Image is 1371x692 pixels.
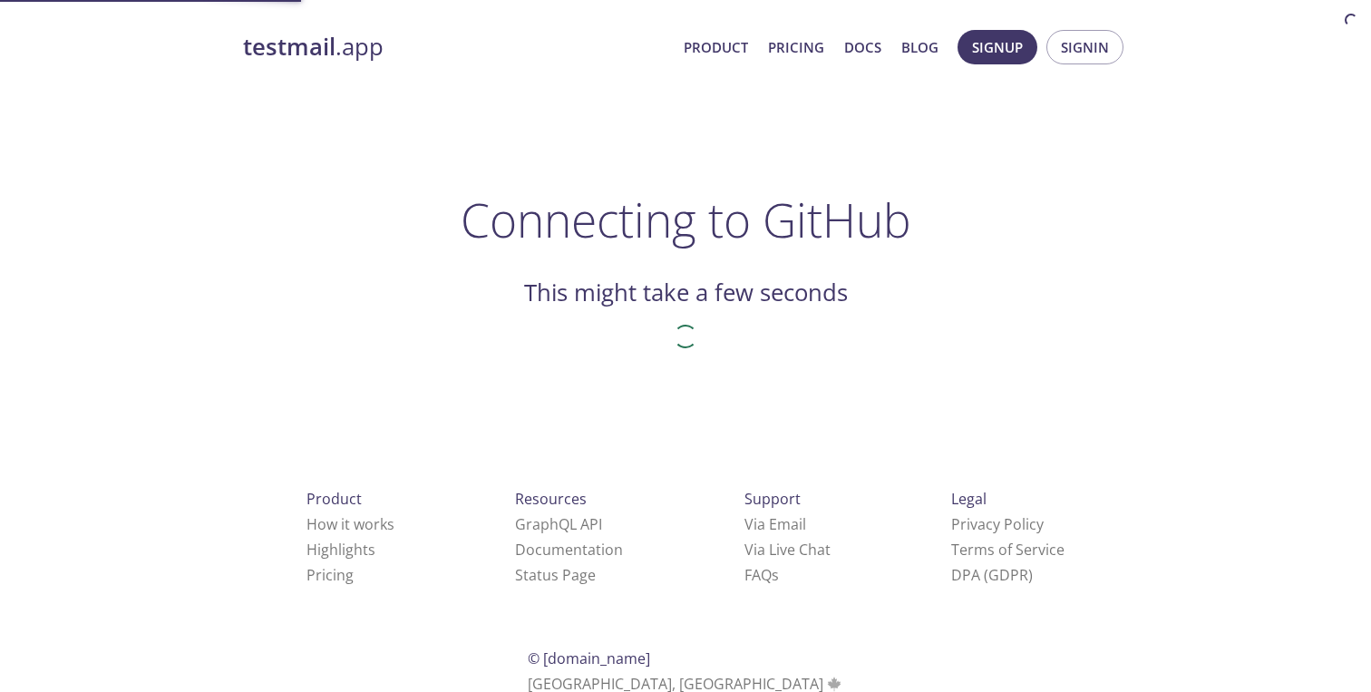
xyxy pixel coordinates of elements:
[306,565,354,585] a: Pricing
[768,35,824,59] a: Pricing
[1061,35,1109,59] span: Signin
[515,540,623,560] a: Documentation
[243,31,335,63] strong: testmail
[684,35,748,59] a: Product
[243,32,669,63] a: testmail.app
[972,35,1023,59] span: Signup
[461,192,911,247] h1: Connecting to GitHub
[951,489,987,509] span: Legal
[306,514,394,534] a: How it works
[515,565,596,585] a: Status Page
[951,540,1065,560] a: Terms of Service
[515,514,602,534] a: GraphQL API
[524,278,848,308] h2: This might take a few seconds
[306,489,362,509] span: Product
[951,514,1044,534] a: Privacy Policy
[528,648,650,668] span: © [DOMAIN_NAME]
[1046,30,1123,64] button: Signin
[844,35,881,59] a: Docs
[744,514,806,534] a: Via Email
[772,565,779,585] span: s
[901,35,938,59] a: Blog
[306,540,375,560] a: Highlights
[744,565,779,585] a: FAQ
[951,565,1033,585] a: DPA (GDPR)
[744,540,831,560] a: Via Live Chat
[744,489,801,509] span: Support
[515,489,587,509] span: Resources
[958,30,1037,64] button: Signup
